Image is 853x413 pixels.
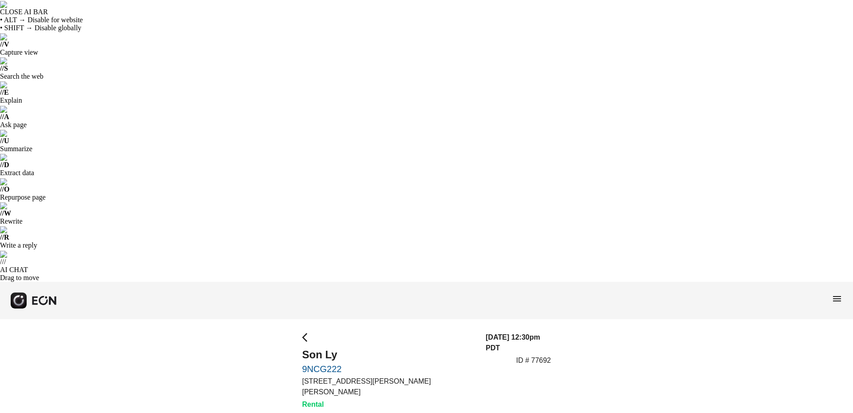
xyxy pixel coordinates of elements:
[302,348,475,362] h2: Son Ly
[516,355,551,366] p: ID # 77692
[486,332,551,353] h3: [DATE] 12:30pm PDT
[302,376,475,397] p: [STREET_ADDRESS][PERSON_NAME][PERSON_NAME]
[302,332,313,343] span: arrow_back_ios
[832,293,842,304] span: menu
[302,364,475,374] a: 9NCG222
[302,399,475,410] h3: Rental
